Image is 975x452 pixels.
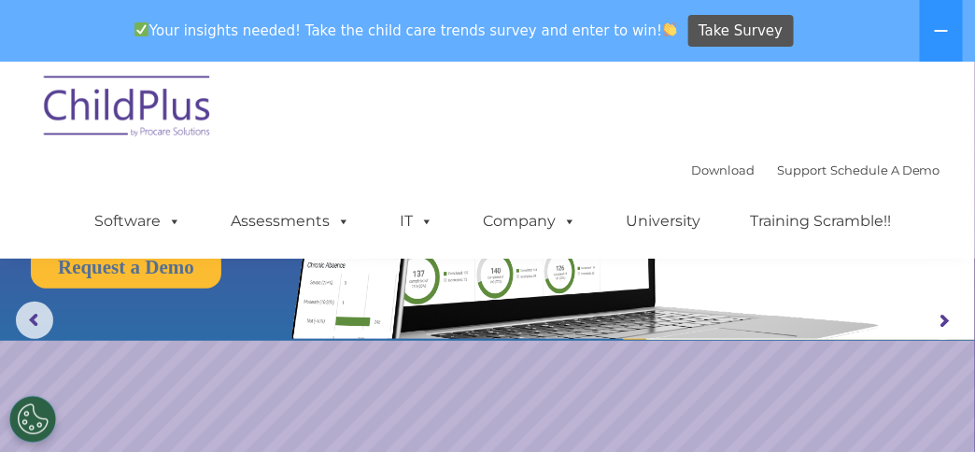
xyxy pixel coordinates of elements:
a: Schedule A Demo [830,162,940,177]
span: Your insights needed! Take the child care trends survey and enter to win! [126,12,685,49]
button: Cookies Settings [9,396,56,443]
a: Take Survey [688,15,794,48]
a: IT [381,203,452,240]
font: | [691,162,940,177]
a: University [607,203,719,240]
a: Assessments [212,203,369,240]
a: Software [76,203,200,240]
img: ChildPlus by Procare Solutions [35,63,221,156]
a: Download [691,162,755,177]
img: ✅ [134,22,148,36]
a: Request a Demo [31,247,221,289]
a: Training Scramble!! [731,203,910,240]
span: Take Survey [699,15,783,48]
a: Company [464,203,595,240]
a: Support [777,162,827,177]
img: 👏 [663,22,677,36]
